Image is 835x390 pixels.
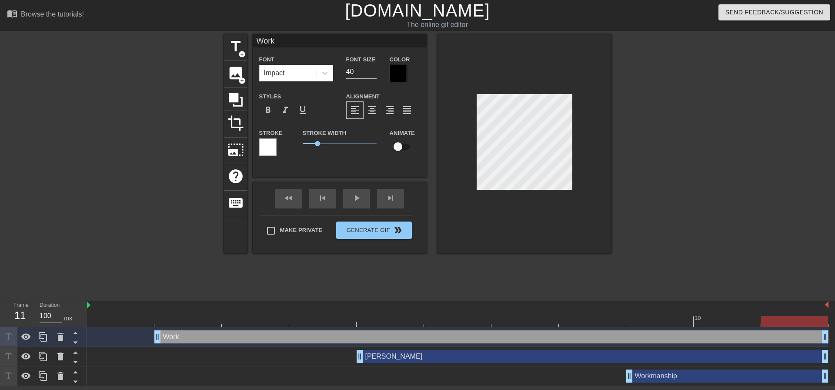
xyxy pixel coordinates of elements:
[821,333,829,341] span: drag_handle
[259,55,274,64] label: Font
[238,77,246,84] span: add_circle
[336,222,411,239] button: Generate Gif
[821,352,829,361] span: drag_handle
[385,193,396,203] span: skip_next
[718,4,830,20] button: Send Feedback/Suggestion
[821,372,829,380] span: drag_handle
[227,141,244,158] span: photo_size_select_large
[13,308,27,323] div: 11
[384,105,395,115] span: format_align_right
[402,105,412,115] span: format_align_justify
[280,226,323,235] span: Make Private
[346,55,376,64] label: Font Size
[340,225,408,235] span: Generate Gif
[284,193,294,203] span: fast_rewind
[390,55,410,64] label: Color
[238,50,246,58] span: add_circle
[393,225,403,235] span: double_arrow
[345,1,490,20] a: [DOMAIN_NAME]
[695,314,702,323] div: 10
[303,129,346,138] label: Stroke Width
[355,352,364,361] span: drag_handle
[227,115,244,131] span: crop
[390,129,415,138] label: Animate
[227,168,244,185] span: help
[263,105,273,115] span: format_bold
[153,333,162,341] span: drag_handle
[7,8,17,19] span: menu_book
[259,92,281,101] label: Styles
[346,92,380,101] label: Alignment
[40,303,60,308] label: Duration
[725,7,823,18] span: Send Feedback/Suggestion
[227,65,244,81] span: image
[297,105,308,115] span: format_underline
[264,68,285,78] div: Impact
[350,105,360,115] span: format_align_left
[283,20,592,30] div: The online gif editor
[7,8,84,22] a: Browse the tutorials!
[64,314,72,323] div: ms
[625,372,634,380] span: drag_handle
[280,105,291,115] span: format_italic
[7,301,33,326] div: Frame
[825,301,828,308] img: bound-end.png
[367,105,377,115] span: format_align_center
[259,129,283,138] label: Stroke
[351,193,362,203] span: play_arrow
[21,10,84,18] div: Browse the tutorials!
[227,38,244,55] span: title
[227,195,244,211] span: keyboard
[317,193,328,203] span: skip_previous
